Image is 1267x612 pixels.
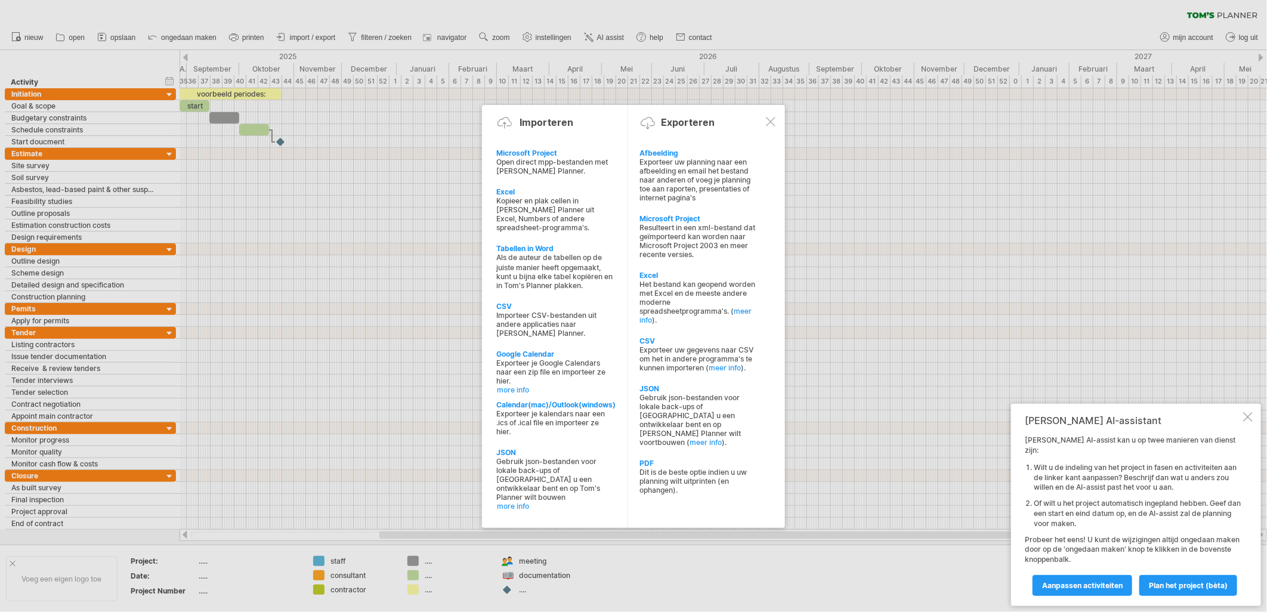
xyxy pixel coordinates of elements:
span: Aanpassen activiteiten [1042,581,1123,590]
a: meer info [640,307,752,324]
div: Tabellen in Word [496,244,614,253]
div: Afbeelding [640,149,758,157]
div: Importeren [520,116,573,128]
div: CSV [640,336,758,345]
div: Resulteert in een xml-bestand dat geïmporteerd kan worden naar Microsoft Project 2003 en meer rec... [640,223,758,259]
span: Plan het project (bèta) [1149,581,1228,590]
div: Het bestand kan geopend worden met Excel en de meeste andere moderne spreadsheetprogramma's. ( ). [640,280,758,324]
a: meer info [690,438,722,447]
div: Dit is de beste optie indien u uw planning wilt uitprinten (en ophangen). [640,468,758,494]
a: Plan het project (bèta) [1139,575,1237,596]
div: Exporteer uw planning naar een afbeelding en email het bestand naar anderen of voeg je planning t... [640,157,758,202]
a: Aanpassen activiteiten [1033,575,1132,596]
a: meer info [709,363,741,372]
li: Wilt u de indeling van het project in fasen en activiteiten aan de linker kant aanpassen? Beschri... [1034,463,1241,493]
div: Excel [640,271,758,280]
div: JSON [640,384,758,393]
div: Exporteren [661,116,715,128]
div: [PERSON_NAME] AI-assistant [1025,415,1241,426]
div: Gebruik json-bestanden voor lokale back-ups of [GEOGRAPHIC_DATA] u een ontwikkelaar bent en op [P... [640,393,758,447]
div: Als de auteur de tabellen op de juiste manier heeft opgemaakt, kunt u bijna elke tabel kopiëren ... [496,253,614,290]
a: more info [497,502,615,511]
div: [PERSON_NAME] AI-assist kan u op twee manieren van dienst zijn: Probeer het eens! U kunt de wijzi... [1025,435,1241,595]
div: Excel [496,187,614,196]
div: Microsoft Project [640,214,758,223]
li: Of wilt u het project automatisch ingepland hebben. Geef dan een start en eind datum op, en de AI... [1034,499,1241,528]
a: more info [497,385,615,394]
div: PDF [640,459,758,468]
div: Exporteer uw gegevens naar CSV om het in andere programma's te kunnen importeren ( ). [640,345,758,372]
div: Kopieer en plak cellen in [PERSON_NAME] Planner uit Excel, Numbers of andere spreadsheet-programm... [496,196,614,232]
